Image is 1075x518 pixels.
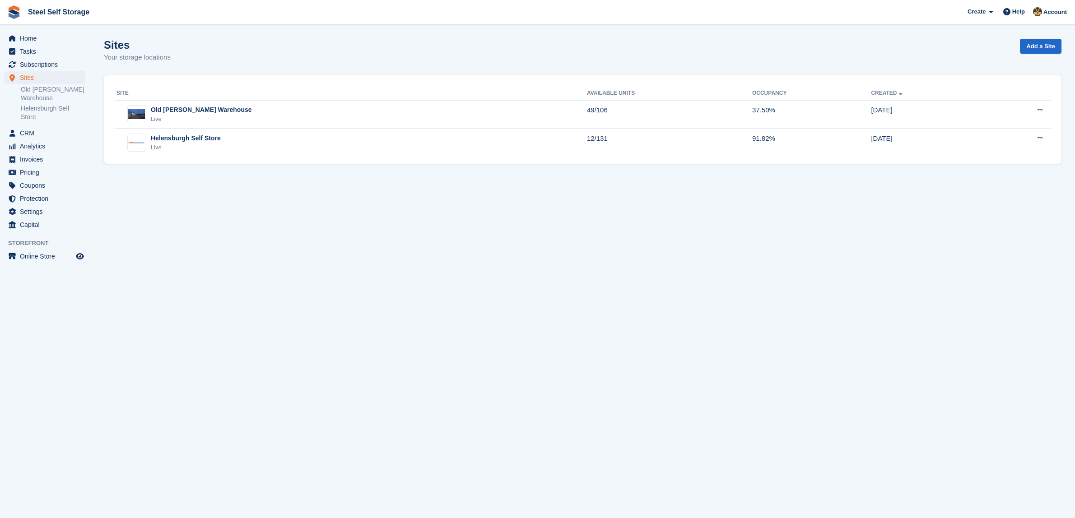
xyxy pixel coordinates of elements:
a: Created [871,90,904,96]
span: Coupons [20,179,74,192]
a: Add a Site [1020,39,1061,54]
a: menu [5,32,85,45]
a: Preview store [74,251,85,262]
a: menu [5,58,85,71]
span: Storefront [8,239,90,248]
div: Live [151,143,221,152]
span: Pricing [20,166,74,179]
span: Account [1043,8,1067,17]
a: menu [5,218,85,231]
img: Image of Old Kilpatrick Warehouse site [128,109,145,119]
span: Create [968,7,986,16]
a: menu [5,166,85,179]
a: menu [5,192,85,205]
span: Tasks [20,45,74,58]
a: menu [5,179,85,192]
a: Steel Self Storage [24,5,93,19]
div: Old [PERSON_NAME] Warehouse [151,105,252,115]
a: Old [PERSON_NAME] Warehouse [21,85,85,102]
span: Sites [20,71,74,84]
a: menu [5,140,85,153]
span: CRM [20,127,74,139]
span: Settings [20,205,74,218]
td: [DATE] [871,129,985,157]
td: 12/131 [587,129,752,157]
a: menu [5,250,85,263]
td: 49/106 [587,100,752,129]
a: menu [5,127,85,139]
td: 91.82% [752,129,871,157]
span: Analytics [20,140,74,153]
div: Live [151,115,252,124]
span: Home [20,32,74,45]
a: menu [5,205,85,218]
img: stora-icon-8386f47178a22dfd0bd8f6a31ec36ba5ce8667c1dd55bd0f319d3a0aa187defe.svg [7,5,21,19]
img: Image of Helensburgh Self Store site [128,141,145,144]
td: 37.50% [752,100,871,129]
span: Help [1012,7,1025,16]
span: Subscriptions [20,58,74,71]
span: Protection [20,192,74,205]
td: [DATE] [871,100,985,129]
h1: Sites [104,39,171,51]
div: Helensburgh Self Store [151,134,221,143]
th: Available Units [587,86,752,101]
span: Capital [20,218,74,231]
span: Online Store [20,250,74,263]
a: menu [5,71,85,84]
a: Helensburgh Self Store [21,104,85,121]
a: menu [5,153,85,166]
a: menu [5,45,85,58]
img: James Steel [1033,7,1042,16]
span: Invoices [20,153,74,166]
th: Site [115,86,587,101]
th: Occupancy [752,86,871,101]
p: Your storage locations [104,52,171,63]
